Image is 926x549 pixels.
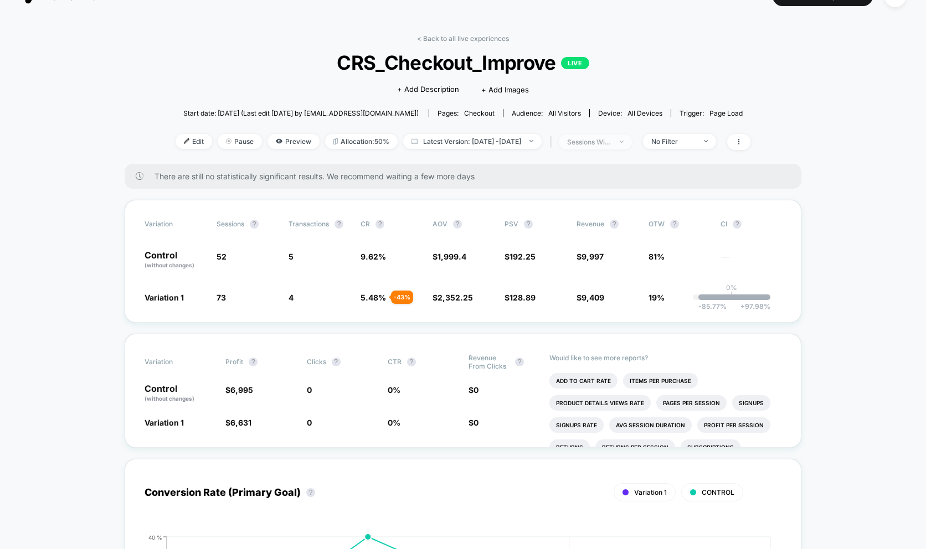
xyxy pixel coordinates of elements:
[438,109,495,117] div: Pages:
[721,220,781,229] span: CI
[649,252,665,261] span: 81%
[332,358,341,366] button: ?
[335,220,343,229] button: ?
[740,302,745,310] span: +
[582,293,604,302] span: 9,409
[610,220,619,229] button: ?
[145,354,205,370] span: Variation
[627,109,662,117] span: all devices
[577,220,604,228] span: Revenue
[361,220,370,228] span: CR
[548,109,581,117] span: All Visitors
[589,109,671,117] span: Device:
[433,220,447,228] span: AOV
[438,293,473,302] span: 2,352.25
[289,293,294,302] span: 4
[333,138,338,144] img: rebalance
[417,34,509,43] a: < Back to all live experiences
[510,252,536,261] span: 192.25
[145,384,214,403] p: Control
[226,138,231,144] img: end
[609,417,692,433] li: Avg Session Duration
[680,109,743,117] div: Trigger:
[307,418,312,427] span: 0
[388,385,400,395] span: 0 %
[735,302,770,310] span: 97.98 %
[582,252,604,261] span: 9,997
[577,293,604,302] span: $
[388,418,400,427] span: 0 %
[549,395,651,411] li: Product Details Views Rate
[230,418,251,427] span: 6,631
[433,252,466,261] span: $
[464,109,495,117] span: checkout
[407,358,416,366] button: ?
[218,134,262,149] span: Pause
[155,172,779,181] span: There are still no statistically significant results. We recommend waiting a few more days
[225,418,251,427] span: $
[623,373,698,389] li: Items Per Purchase
[225,358,243,366] span: Profit
[148,534,162,540] tspan: 40 %
[549,373,618,389] li: Add To Cart Rate
[505,252,536,261] span: $
[217,293,226,302] span: 73
[481,85,529,94] span: + Add Images
[361,293,386,302] span: 5.48 %
[670,220,679,229] button: ?
[702,488,734,496] span: CONTROL
[469,354,510,370] span: Revenue From Clicks
[397,84,459,95] span: + Add Description
[204,51,722,74] span: CRS_Checkout_Improve
[561,57,589,69] p: LIVE
[250,220,259,229] button: ?
[176,134,212,149] span: Edit
[656,395,727,411] li: Pages Per Session
[709,109,743,117] span: Page Load
[515,358,524,366] button: ?
[524,220,533,229] button: ?
[184,138,189,144] img: edit
[217,220,244,228] span: Sessions
[289,252,294,261] span: 5
[217,252,227,261] span: 52
[474,418,479,427] span: 0
[249,358,258,366] button: ?
[577,252,604,261] span: $
[474,385,479,395] span: 0
[145,293,184,302] span: Variation 1
[438,252,466,261] span: 1,999.4
[620,141,624,143] img: end
[145,418,184,427] span: Variation 1
[325,134,398,149] span: Allocation: 50%
[549,417,604,433] li: Signups Rate
[681,439,740,455] li: Subscriptions
[145,251,205,270] p: Control
[529,140,533,142] img: end
[145,395,194,402] span: (without changes)
[469,418,479,427] span: $
[698,302,727,310] span: -85.77 %
[307,358,326,366] span: Clicks
[547,134,559,150] span: |
[567,138,611,146] div: sessions with impression
[453,220,462,229] button: ?
[697,417,770,433] li: Profit Per Session
[391,291,413,304] div: - 43 %
[651,137,696,146] div: No Filter
[145,262,194,268] span: (without changes)
[230,385,253,395] span: 6,995
[183,109,419,117] span: Start date: [DATE] (Last edit [DATE] by [EMAIL_ADDRESS][DOMAIN_NAME])
[411,138,418,144] img: calendar
[549,354,781,362] p: Would like to see more reports?
[733,220,742,229] button: ?
[289,220,329,228] span: Transactions
[732,395,770,411] li: Signups
[469,385,479,395] span: $
[512,109,581,117] div: Audience:
[505,293,536,302] span: $
[730,292,733,300] p: |
[549,439,590,455] li: Returns
[726,283,737,292] p: 0%
[433,293,473,302] span: $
